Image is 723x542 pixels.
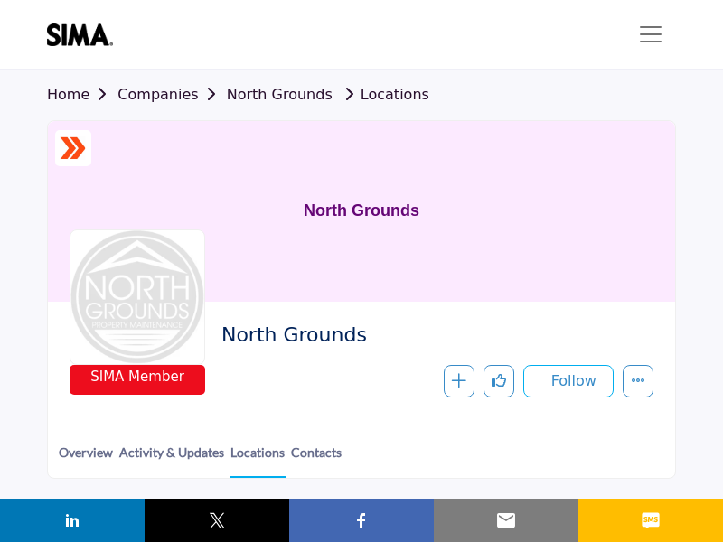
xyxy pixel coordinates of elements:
[47,86,117,103] a: Home
[58,443,114,476] a: Overview
[47,23,122,46] img: site Logo
[625,16,676,52] button: Toggle navigation
[523,365,614,397] button: Follow
[90,367,184,388] span: SIMA Member
[290,443,343,476] a: Contacts
[60,135,87,162] img: ASM Certified
[484,365,514,397] button: Like
[351,509,372,531] img: facebook sharing button
[118,443,225,476] a: Activity & Updates
[304,121,419,302] h1: North Grounds
[623,365,653,397] button: More details
[640,509,662,531] img: sms sharing button
[117,86,226,103] a: Companies
[227,86,333,103] a: North Grounds
[337,86,429,103] a: Locations
[221,323,644,347] h2: North Grounds
[206,509,228,531] img: twitter sharing button
[230,443,286,478] a: Locations
[61,509,83,531] img: linkedin sharing button
[495,509,517,531] img: email sharing button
